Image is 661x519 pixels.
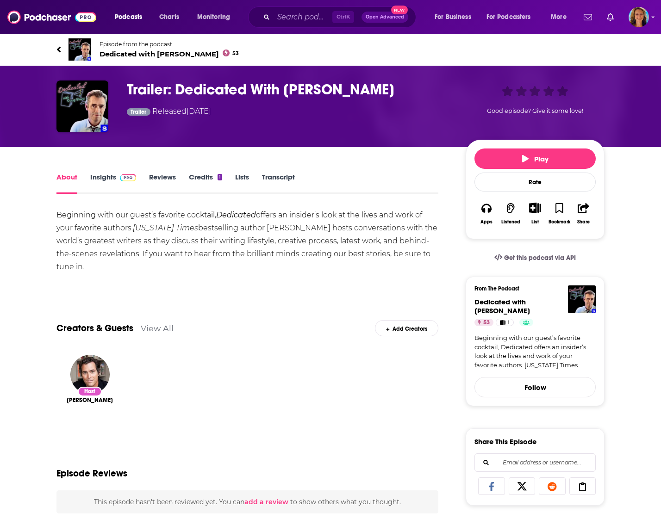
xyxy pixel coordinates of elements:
[141,323,174,333] a: View All
[56,38,605,61] a: Dedicated with Doug BruntEpisode from the podcastDedicated with [PERSON_NAME]53
[69,38,91,61] img: Dedicated with Doug Brunt
[482,454,588,471] input: Email address or username...
[115,11,142,24] span: Podcasts
[391,6,408,14] span: New
[474,437,536,446] h3: Share This Episode
[100,49,239,58] span: Dedicated with [PERSON_NAME]
[531,219,539,225] div: List
[474,197,499,230] button: Apps
[127,106,211,118] div: Released [DATE]
[159,11,179,24] span: Charts
[127,80,451,99] h1: Trailer: Dedicated With Doug Brunt
[474,334,596,370] a: Beginning with our guest’s favorite cocktail, Dedicated offers an insider’s look at the lives and...
[569,477,596,495] a: Copy Link
[332,11,354,23] span: Ctrl K
[149,173,176,194] a: Reviews
[522,154,549,163] span: Play
[375,320,438,336] div: Add Creators
[189,173,222,194] a: Credits1
[480,10,544,25] button: open menu
[218,174,222,180] div: 1
[78,387,102,396] div: Host
[474,453,596,472] div: Search followers
[508,318,510,327] span: 1
[474,319,493,326] a: 53
[133,223,198,232] i: [US_STATE] Times
[90,173,136,194] a: InsightsPodchaser Pro
[274,10,332,25] input: Search podcasts, credits, & more...
[131,109,146,115] span: Trailer
[67,396,113,404] a: Douglas Brunt
[580,9,596,25] a: Show notifications dropdown
[366,15,404,19] span: Open Advanced
[67,396,113,404] span: [PERSON_NAME]
[56,322,133,334] a: Creators & Guests
[56,80,108,132] img: Trailer: Dedicated With Doug Brunt
[629,7,649,27] button: Show profile menu
[496,319,514,326] a: 1
[568,285,596,313] img: Dedicated with Doug Brunt
[56,468,127,479] h3: Episode Reviews
[108,10,154,25] button: open menu
[197,11,230,24] span: Monitoring
[504,254,576,262] span: Get this podcast via API
[428,10,483,25] button: open menu
[244,497,288,507] button: add a review
[549,219,570,225] div: Bookmark
[478,477,505,495] a: Share on Facebook
[480,219,493,225] div: Apps
[474,148,596,169] button: Play
[629,7,649,27] span: Logged in as MeganBeatie
[474,297,530,315] a: Dedicated with Doug Brunt
[547,197,571,230] button: Bookmark
[474,377,596,397] button: Follow
[70,355,110,394] img: Douglas Brunt
[435,11,471,24] span: For Business
[603,9,617,25] a: Show notifications dropdown
[7,8,96,26] img: Podchaser - Follow, Share and Rate Podcasts
[474,173,596,192] div: Rate
[262,173,295,194] a: Transcript
[100,41,239,48] span: Episode from the podcast
[362,12,408,23] button: Open AdvancedNew
[525,203,544,213] button: Show More Button
[56,209,438,273] div: Beginning with our guest’s favorite cocktail, offers an insider’s look at the lives and work of y...
[499,197,523,230] button: Listened
[539,477,566,495] a: Share on Reddit
[544,10,578,25] button: open menu
[191,10,242,25] button: open menu
[577,219,590,225] div: Share
[235,173,249,194] a: Lists
[120,174,136,181] img: Podchaser Pro
[474,297,530,315] span: Dedicated with [PERSON_NAME]
[474,285,588,292] h3: From The Podcast
[486,11,531,24] span: For Podcasters
[94,498,401,506] span: This episode hasn't been reviewed yet. You can to show others what you thought.
[257,6,425,28] div: Search podcasts, credits, & more...
[501,219,520,225] div: Listened
[523,197,547,230] div: Show More ButtonList
[509,477,536,495] a: Share on X/Twitter
[487,247,583,269] a: Get this podcast via API
[487,107,583,114] span: Good episode? Give it some love!
[572,197,596,230] button: Share
[56,173,77,194] a: About
[216,210,256,219] strong: Dedicated
[153,10,185,25] a: Charts
[551,11,567,24] span: More
[232,51,239,56] span: 53
[629,7,649,27] img: User Profile
[483,318,490,327] span: 53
